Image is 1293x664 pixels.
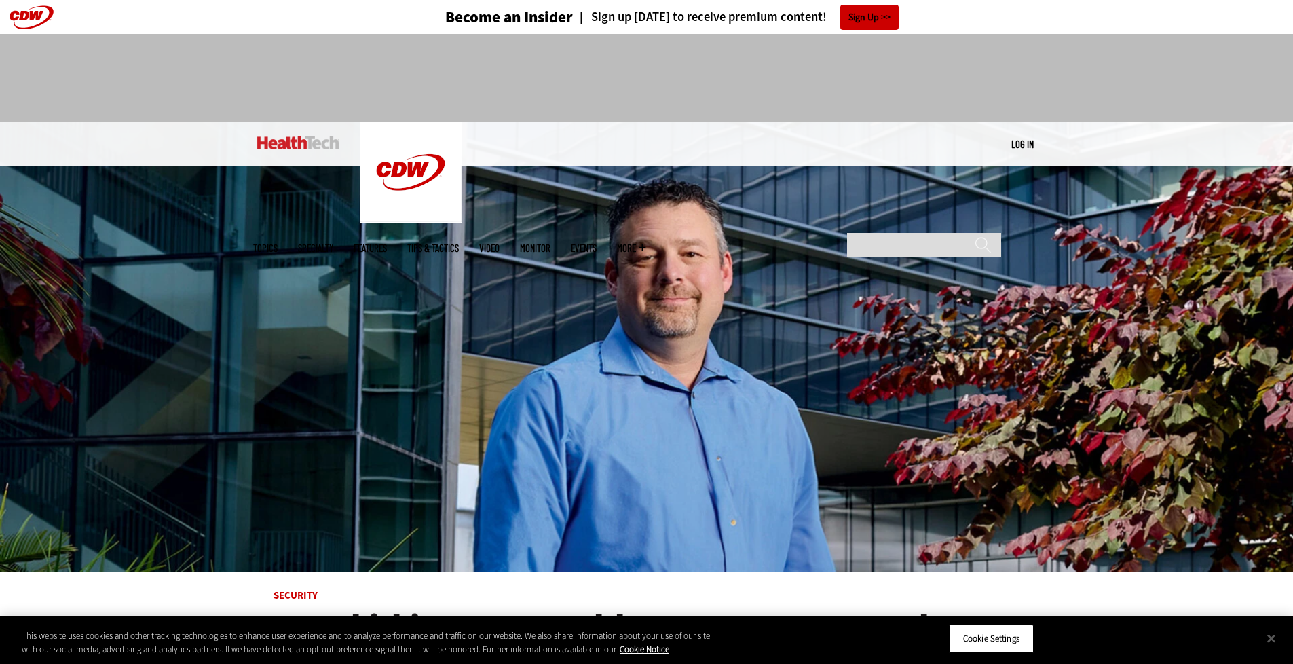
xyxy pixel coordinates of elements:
[400,48,894,109] iframe: advertisement
[1011,137,1034,151] div: User menu
[253,243,278,253] span: Topics
[22,629,711,656] div: This website uses cookies and other tracking technologies to enhance user experience and to analy...
[445,10,573,25] h3: Become an Insider
[949,625,1034,653] button: Cookie Settings
[360,212,462,226] a: CDW
[573,11,827,24] a: Sign up [DATE] to receive premium content!
[274,589,318,602] a: Security
[479,243,500,253] a: Video
[360,122,462,223] img: Home
[257,136,339,149] img: Home
[1256,623,1286,653] button: Close
[571,243,597,253] a: Events
[520,243,550,253] a: MonITor
[1011,138,1034,150] a: Log in
[298,243,333,253] span: Specialty
[354,243,387,253] a: Features
[840,5,899,30] a: Sign Up
[620,644,669,655] a: More information about your privacy
[617,243,645,253] span: More
[407,243,459,253] a: Tips & Tactics
[394,10,573,25] a: Become an Insider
